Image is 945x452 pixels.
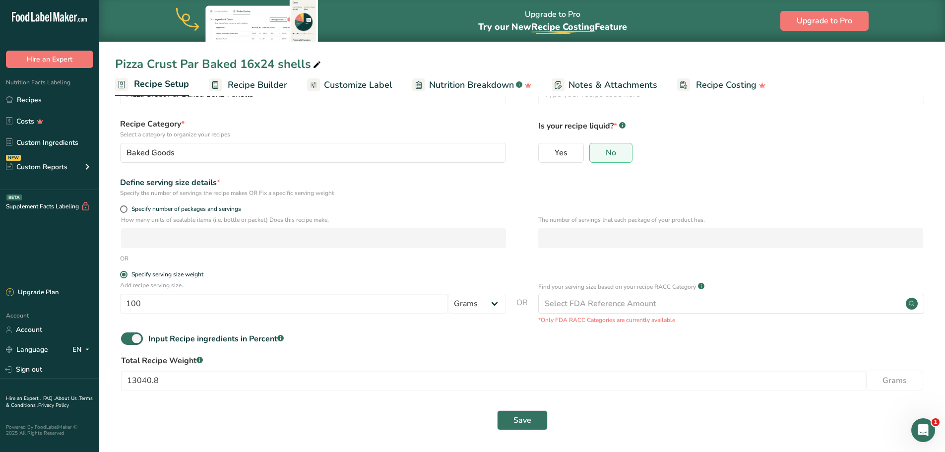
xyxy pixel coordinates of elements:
button: Help [99,310,149,349]
span: Specify number of packages and servings [127,205,241,213]
span: Nutrition Breakdown [429,78,514,92]
div: How to Print Your Labels & Choose the Right Printer [14,212,184,241]
p: Is your recipe liquid? [538,118,924,132]
p: How many units of sealable items (i.e. bottle or packet) Does this recipe make. [121,215,506,224]
a: Notes & Attachments [552,74,657,96]
a: Recipe Costing [677,74,766,96]
p: How can we help? [20,104,179,121]
p: Select a category to organize your recipes [120,130,506,139]
span: Recipe Setup [134,77,189,91]
span: Recipe Costing [531,21,595,33]
p: Add recipe serving size.. [120,281,506,290]
span: Grams [882,375,907,387]
button: Upgrade to Pro [780,11,869,31]
span: No [606,148,616,158]
div: Input Recipe ingredients in Percent [148,333,284,345]
span: Help [116,334,132,341]
span: Search for help [20,175,80,186]
span: 1 [932,418,940,426]
a: Hire an Expert . [6,395,41,402]
span: Yes [555,148,567,158]
button: Hire an Expert [6,51,93,68]
div: EN [72,344,93,356]
div: Select FDA Reference Amount [545,298,656,310]
div: Pizza Crust Par Baked 16x24 shells [115,55,323,73]
div: BIG NEWS: Our New Supplement Labeling Software is Here [10,298,189,423]
button: Baked Goods [120,143,506,163]
span: Try our New Feature [478,21,627,33]
span: Baked Goods [126,147,175,159]
span: Upgrade to Pro [797,15,852,27]
img: logo [20,23,77,30]
div: OR [120,254,128,263]
div: How to Print Your Labels & Choose the Right Printer [20,216,166,237]
a: Recipe Builder [209,74,287,96]
div: Upgrade Plan [6,288,59,298]
label: Recipe Category [120,118,506,139]
a: About Us . [55,395,79,402]
a: Nutrition Breakdown [412,74,532,96]
div: NEW [6,155,21,161]
button: News [149,310,198,349]
input: Type your serving size here [120,294,448,314]
img: Profile image for Rana [116,16,136,36]
div: Close [171,16,189,34]
span: Messages [58,334,92,341]
div: Upgrade to Pro [478,0,627,42]
img: Profile image for Rachelle [135,16,155,36]
label: Total Recipe Weight [121,355,923,367]
div: Hire an Expert Services [14,194,184,212]
a: FAQ . [43,395,55,402]
p: Find your serving size based on your recipe RACC Category [538,282,696,291]
span: Recipe Costing [696,78,756,92]
div: Hire an Expert Services [20,198,166,208]
p: Hi [PERSON_NAME] 👋 [20,70,179,104]
img: BIG NEWS: Our New Supplement Labeling Software is Here [10,298,188,368]
img: Profile image for Aya [97,16,117,36]
a: Language [6,341,48,358]
span: Notes & Attachments [568,78,657,92]
p: The number of servings that each package of your product has. [538,215,923,224]
div: Specify serving size weight [131,271,203,278]
div: Hire an Expert Services [20,274,166,284]
button: Messages [50,310,99,349]
span: OR [516,297,528,324]
button: Search for help [14,170,184,190]
div: Custom Reports [6,162,67,172]
div: How Subscription Upgrades Work on [DOMAIN_NAME] [20,245,166,266]
a: Terms & Conditions . [6,395,93,409]
div: Define serving size details [120,177,506,189]
span: Home [13,334,36,341]
div: Send us a message [10,133,189,161]
div: Hire an Expert Services [14,270,184,288]
a: Privacy Policy [38,402,69,409]
p: *Only FDA RACC Categories are currently available [538,316,924,324]
button: Save [497,410,548,430]
div: Send us a message [20,142,166,152]
div: BETA [6,194,22,200]
div: How Subscription Upgrades Work on [DOMAIN_NAME] [14,241,184,270]
a: Customize Label [307,74,392,96]
span: Customize Label [324,78,392,92]
div: Specify the number of servings the recipe makes OR Fix a specific serving weight [120,189,506,197]
iframe: Intercom live chat [911,418,935,442]
a: Recipe Setup [115,73,189,97]
button: Grams [866,371,923,390]
span: News [164,334,183,341]
span: Recipe Builder [228,78,287,92]
span: Save [513,414,531,426]
div: Powered By FoodLabelMaker © 2025 All Rights Reserved [6,424,93,436]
